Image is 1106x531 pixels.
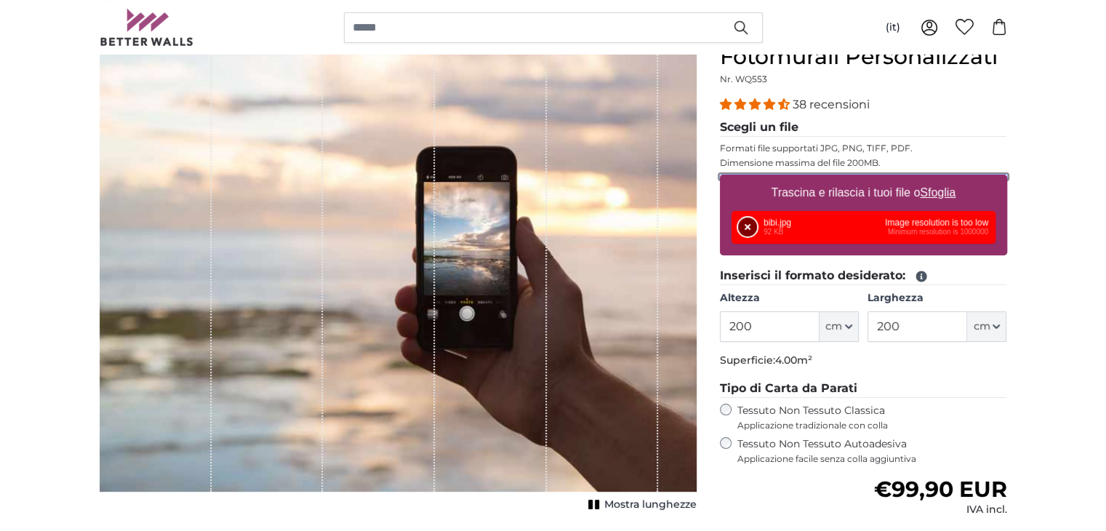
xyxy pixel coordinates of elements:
[873,476,1006,503] span: €99,90 EUR
[720,119,1007,137] legend: Scegli un file
[720,44,1007,70] h1: Fotomurali Personalizzati
[737,404,1007,431] label: Tessuto Non Tessuto Classica
[100,44,697,515] div: 1 of 1
[765,178,961,207] label: Trascina e rilascia i tuoi file o
[720,291,859,306] label: Altezza
[825,319,842,334] span: cm
[737,453,1007,465] span: Applicazione facile senza colla aggiuntiva
[820,311,859,342] button: cm
[793,97,870,111] span: 38 recensioni
[737,420,1007,431] span: Applicazione tradizionale con colla
[867,291,1006,306] label: Larghezza
[775,354,812,367] span: 4.00m²
[720,380,1007,398] legend: Tipo di Carta da Parati
[720,143,1007,154] p: Formati file supportati JPG, PNG, TIFF, PDF.
[920,186,955,199] u: Sfoglia
[737,437,1007,465] label: Tessuto Non Tessuto Autoadesiva
[967,311,1006,342] button: cm
[873,503,1006,517] div: IVA incl.
[604,498,697,512] span: Mostra lunghezze
[720,73,767,84] span: Nr. WQ553
[720,97,793,111] span: 4.34 stars
[874,15,912,41] button: (it)
[973,319,990,334] span: cm
[100,9,194,46] img: Betterwalls
[584,495,697,515] button: Mostra lunghezze
[720,354,1007,368] p: Superficie:
[720,267,1007,285] legend: Inserisci il formato desiderato:
[720,157,1007,169] p: Dimensione massima del file 200MB.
